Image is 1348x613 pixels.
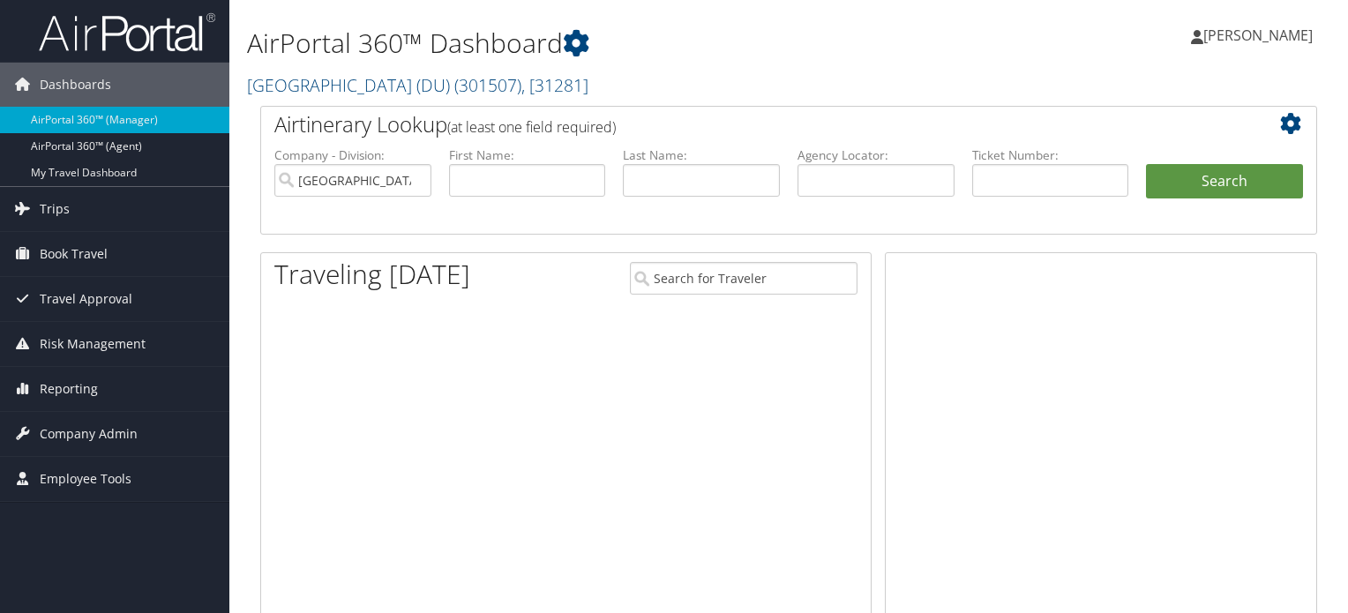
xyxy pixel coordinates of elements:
[521,73,588,97] span: , [ 31281 ]
[449,146,606,164] label: First Name:
[247,25,970,62] h1: AirPortal 360™ Dashboard
[1203,26,1313,45] span: [PERSON_NAME]
[40,277,132,321] span: Travel Approval
[454,73,521,97] span: ( 301507 )
[40,232,108,276] span: Book Travel
[247,73,588,97] a: [GEOGRAPHIC_DATA] (DU)
[40,322,146,366] span: Risk Management
[1146,164,1303,199] button: Search
[40,63,111,107] span: Dashboards
[623,146,780,164] label: Last Name:
[274,146,431,164] label: Company - Division:
[447,117,616,137] span: (at least one field required)
[40,187,70,231] span: Trips
[274,109,1215,139] h2: Airtinerary Lookup
[40,412,138,456] span: Company Admin
[40,367,98,411] span: Reporting
[39,11,215,53] img: airportal-logo.png
[798,146,955,164] label: Agency Locator:
[972,146,1129,164] label: Ticket Number:
[40,457,131,501] span: Employee Tools
[274,256,470,293] h1: Traveling [DATE]
[1191,9,1330,62] a: [PERSON_NAME]
[630,262,857,295] input: Search for Traveler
